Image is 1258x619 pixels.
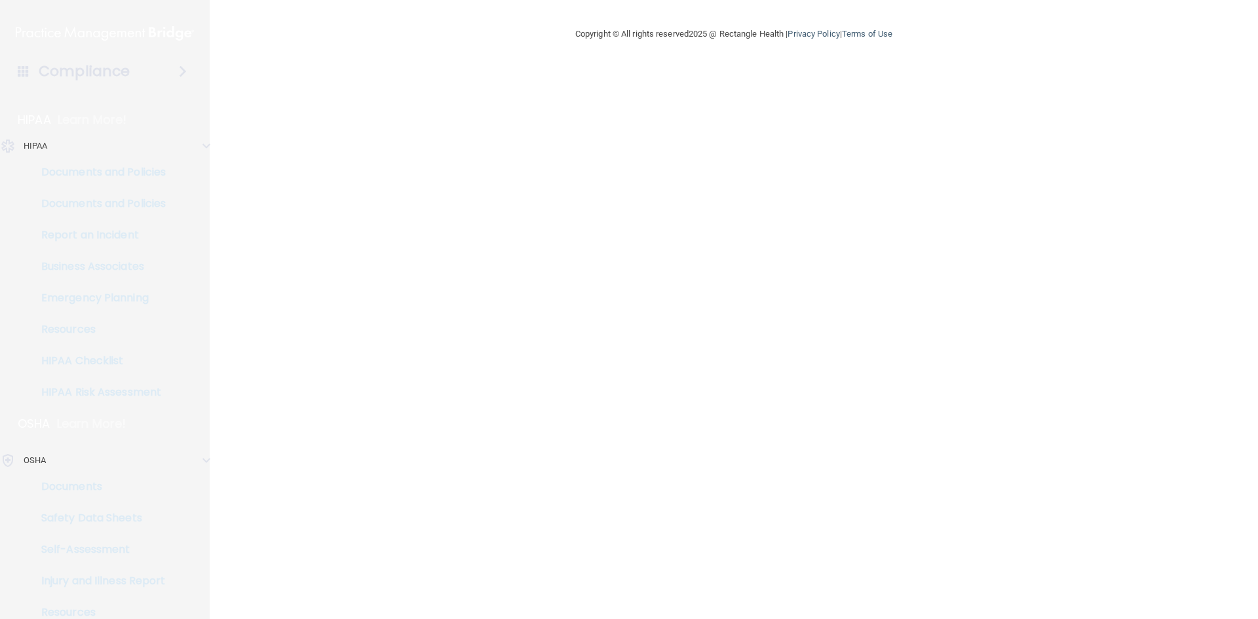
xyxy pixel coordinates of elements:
[9,197,187,210] p: Documents and Policies
[39,62,130,81] h4: Compliance
[18,416,50,432] p: OSHA
[9,323,187,336] p: Resources
[9,574,187,588] p: Injury and Illness Report
[9,354,187,367] p: HIPAA Checklist
[16,20,194,47] img: PMB logo
[9,480,187,493] p: Documents
[9,260,187,273] p: Business Associates
[842,29,892,39] a: Terms of Use
[495,13,973,55] div: Copyright © All rights reserved 2025 @ Rectangle Health | |
[24,453,46,468] p: OSHA
[9,512,187,525] p: Safety Data Sheets
[788,29,839,39] a: Privacy Policy
[9,291,187,305] p: Emergency Planning
[9,386,187,399] p: HIPAA Risk Assessment
[24,138,48,154] p: HIPAA
[9,229,187,242] p: Report an Incident
[9,543,187,556] p: Self-Assessment
[9,166,187,179] p: Documents and Policies
[9,606,187,619] p: Resources
[58,112,127,128] p: Learn More!
[57,416,126,432] p: Learn More!
[18,112,51,128] p: HIPAA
